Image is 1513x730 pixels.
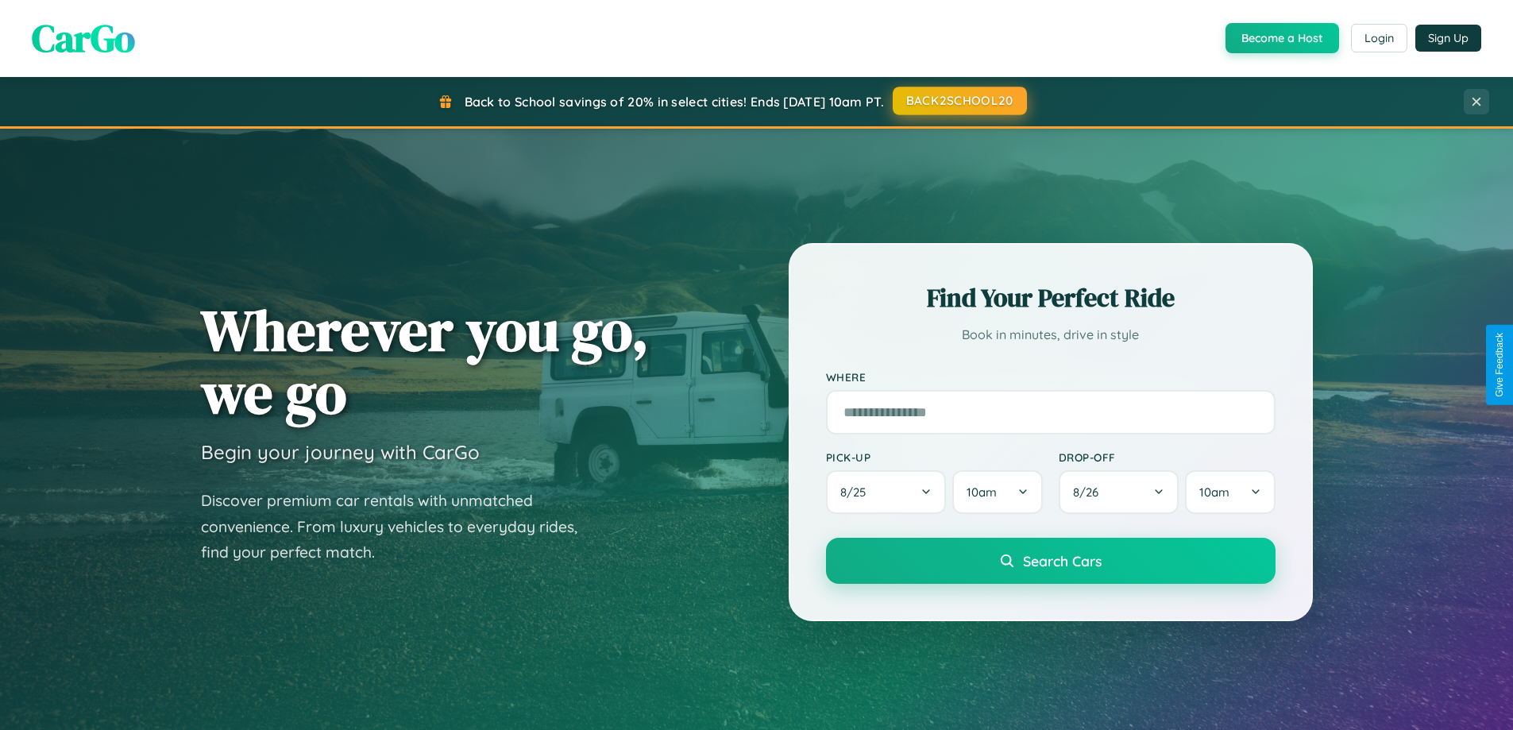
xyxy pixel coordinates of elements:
p: Discover premium car rentals with unmatched convenience. From luxury vehicles to everyday rides, ... [201,488,598,566]
span: 10am [1199,485,1229,500]
span: 10am [967,485,997,500]
button: Sign Up [1415,25,1481,52]
span: 8 / 25 [840,485,874,500]
h3: Begin your journey with CarGo [201,440,480,464]
div: Give Feedback [1494,333,1505,397]
label: Drop-off [1059,450,1276,464]
span: Search Cars [1023,552,1102,570]
button: Search Cars [826,538,1276,584]
label: Pick-up [826,450,1043,464]
button: 8/26 [1059,470,1179,514]
span: 8 / 26 [1073,485,1106,500]
span: CarGo [32,12,135,64]
h2: Find Your Perfect Ride [826,280,1276,315]
span: Back to School savings of 20% in select cities! Ends [DATE] 10am PT. [465,94,884,110]
button: 10am [1185,470,1275,514]
p: Book in minutes, drive in style [826,323,1276,346]
label: Where [826,370,1276,384]
h1: Wherever you go, we go [201,299,649,424]
button: 8/25 [826,470,947,514]
button: Become a Host [1225,23,1339,53]
button: BACK2SCHOOL20 [893,87,1027,115]
button: 10am [952,470,1042,514]
button: Login [1351,24,1407,52]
